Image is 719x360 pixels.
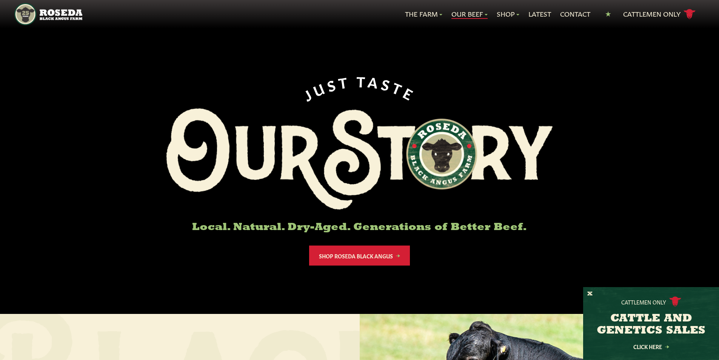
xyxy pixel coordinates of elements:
[300,73,420,102] div: JUST TASTE
[402,84,419,102] span: E
[380,75,395,93] span: S
[621,298,666,306] p: Cattlemen Only
[623,8,696,21] a: Cattlemen Only
[325,75,340,92] span: S
[166,108,553,210] img: Roseda Black Aangus Farm
[560,9,590,19] a: Contact
[528,9,551,19] a: Latest
[166,222,553,233] h6: Local. Natural. Dry-Aged. Generations of Better Beef.
[451,9,488,19] a: Our Beef
[300,84,316,102] span: J
[14,3,82,25] img: https://roseda.com/wp-content/uploads/2021/05/roseda-25-header.png
[497,9,519,19] a: Shop
[617,344,685,349] a: Click Here
[669,297,681,307] img: cattle-icon.svg
[309,246,410,266] a: Shop Roseda Black Angus
[337,73,351,90] span: T
[405,9,442,19] a: The Farm
[310,78,328,97] span: U
[587,290,593,298] button: X
[391,79,407,97] span: T
[593,313,710,337] h3: CATTLE AND GENETICS SALES
[367,73,382,90] span: A
[357,73,369,88] span: T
